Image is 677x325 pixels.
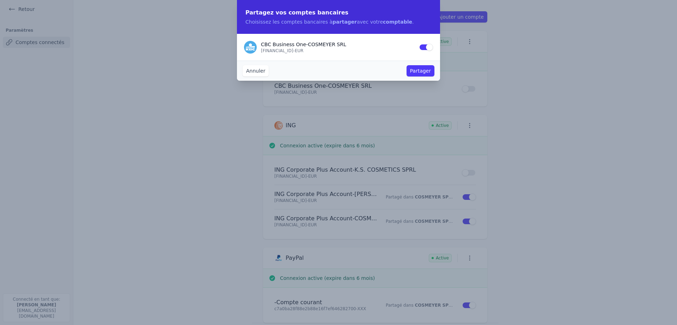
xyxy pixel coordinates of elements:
p: CBC Business One - COSMEYER SRL [261,41,415,48]
button: Partager [407,65,434,76]
button: Annuler [243,65,269,76]
h2: Partagez vos comptes bancaires [245,8,432,17]
p: Choisissez les comptes bancaires à avec votre . [245,18,432,25]
strong: comptable [383,19,412,25]
p: [FINANCIAL_ID] - EUR [261,48,415,54]
strong: partager [333,19,357,25]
